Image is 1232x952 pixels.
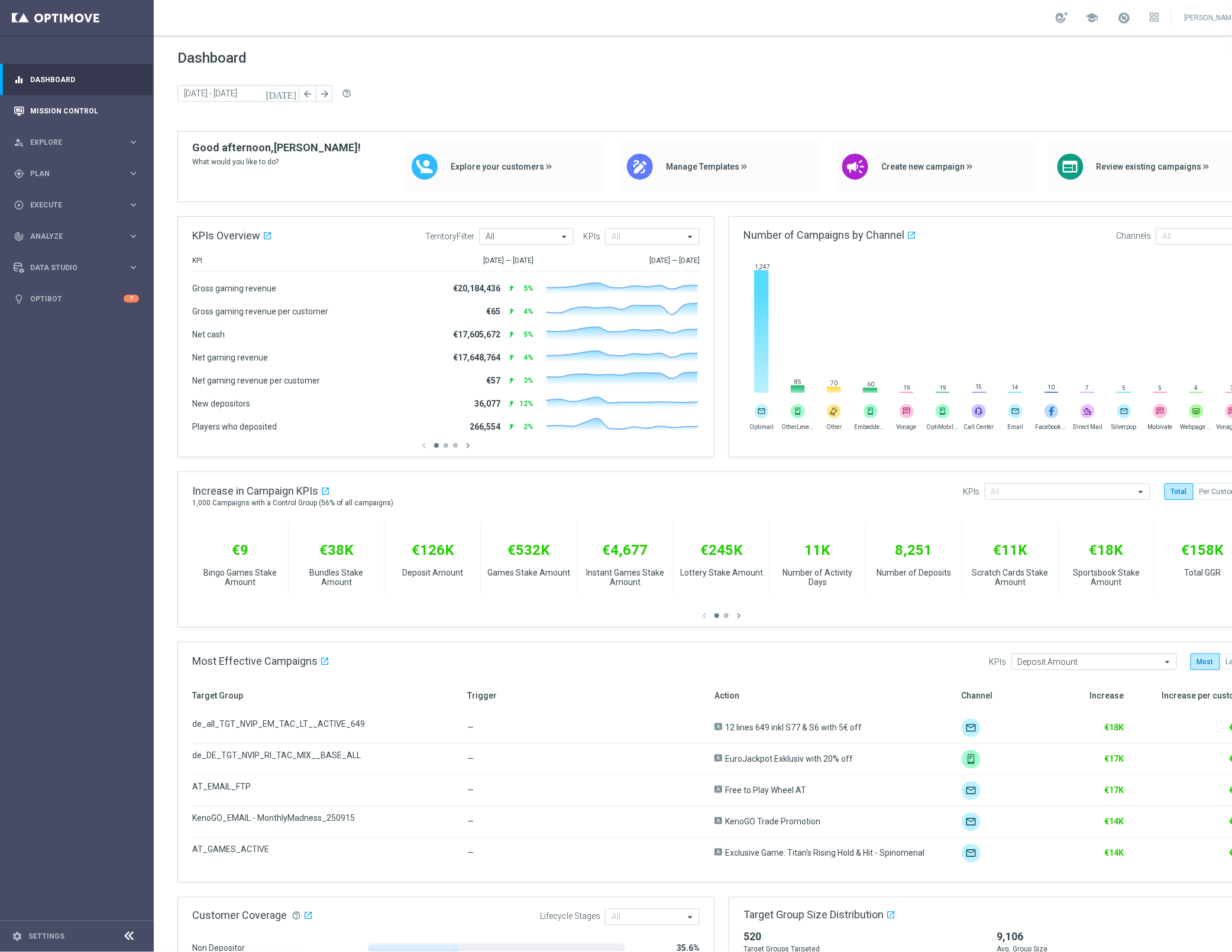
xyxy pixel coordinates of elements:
[13,263,140,272] button: Data Studio keyboard_arrow_right
[14,262,128,273] div: Data Studio
[14,137,128,148] div: Explore
[14,95,139,126] div: Mission Control
[13,138,140,147] button: person_search Explore keyboard_arrow_right
[14,283,139,314] div: Optibot
[28,933,64,940] a: Settings
[128,168,139,179] i: keyboard_arrow_right
[14,200,24,210] i: play_circle_outline
[13,294,140,304] button: lightbulb Optibot 7
[13,169,140,178] button: gps_fixed Plan keyboard_arrow_right
[128,230,139,242] i: keyboard_arrow_right
[14,168,128,179] div: Plan
[128,199,139,210] i: keyboard_arrow_right
[14,168,24,179] i: gps_fixed
[30,233,128,240] span: Analyze
[14,137,24,148] i: person_search
[30,283,124,314] a: Optibot
[128,137,139,148] i: keyboard_arrow_right
[14,231,24,242] i: track_changes
[30,202,128,209] span: Execute
[30,264,128,271] span: Data Studio
[14,200,128,210] div: Execute
[30,170,128,177] span: Plan
[13,106,140,116] button: Mission Control
[30,139,128,146] span: Explore
[124,295,139,303] div: 7
[128,262,139,273] i: keyboard_arrow_right
[14,74,24,85] i: equalizer
[12,931,22,942] i: settings
[30,95,139,126] a: Mission Control
[13,75,140,85] button: equalizer Dashboard
[13,232,140,241] button: track_changes Analyze keyboard_arrow_right
[14,231,128,242] div: Analyze
[13,200,140,210] button: play_circle_outline Execute keyboard_arrow_right
[1086,11,1099,24] span: school
[14,64,139,95] div: Dashboard
[14,294,24,304] i: lightbulb
[30,64,139,95] a: Dashboard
